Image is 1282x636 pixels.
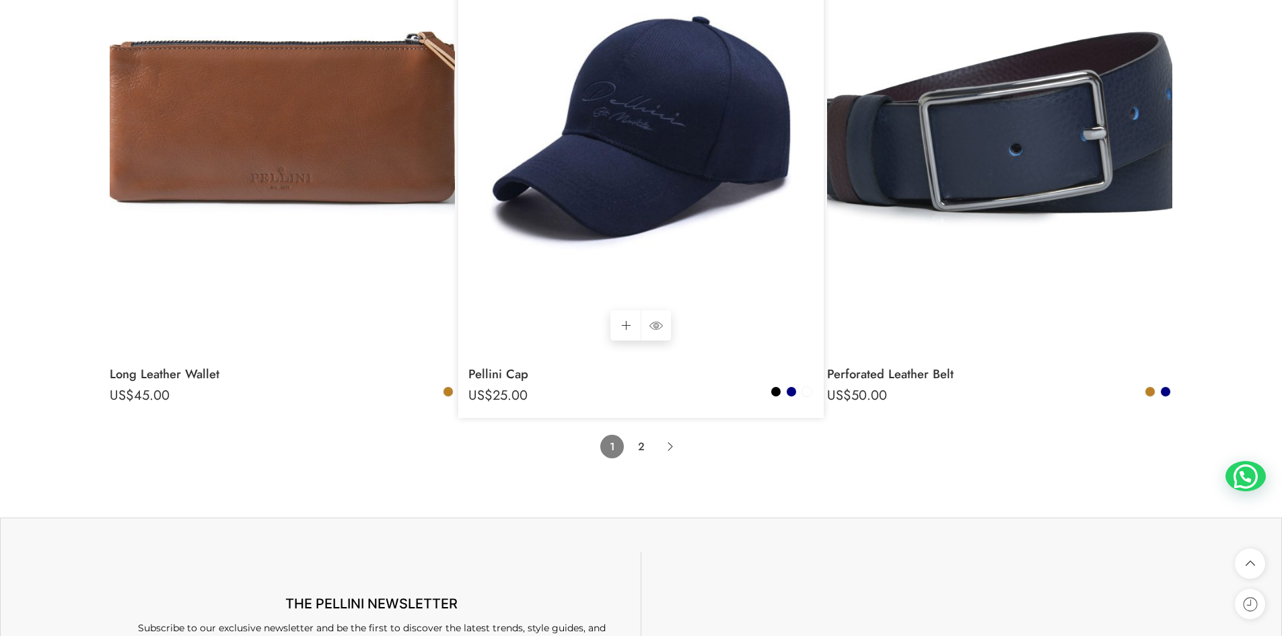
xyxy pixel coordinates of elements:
[827,361,1172,388] a: Perforated Leather Belt
[785,386,797,398] a: Navy
[600,435,624,458] span: Page 1
[468,386,528,405] bdi: 25.00
[641,310,671,341] a: QUICK SHOP
[827,386,851,405] span: US$
[610,310,641,341] a: Select options for “Pellini Cap”
[629,435,653,458] a: Page 2
[801,386,813,398] a: White
[110,435,1173,460] nav: Product Pagination
[468,386,493,405] span: US$
[827,386,887,405] bdi: 50.00
[110,386,170,405] bdi: 45.00
[1144,386,1156,398] a: Camel
[770,386,782,398] a: Black
[1160,386,1172,398] a: Navy
[285,596,458,612] span: THE PELLINI NEWSLETTER
[110,386,134,405] span: US$
[110,361,455,388] a: Long Leather Wallet
[468,361,814,388] a: Pellini Cap
[442,386,454,398] a: Camel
